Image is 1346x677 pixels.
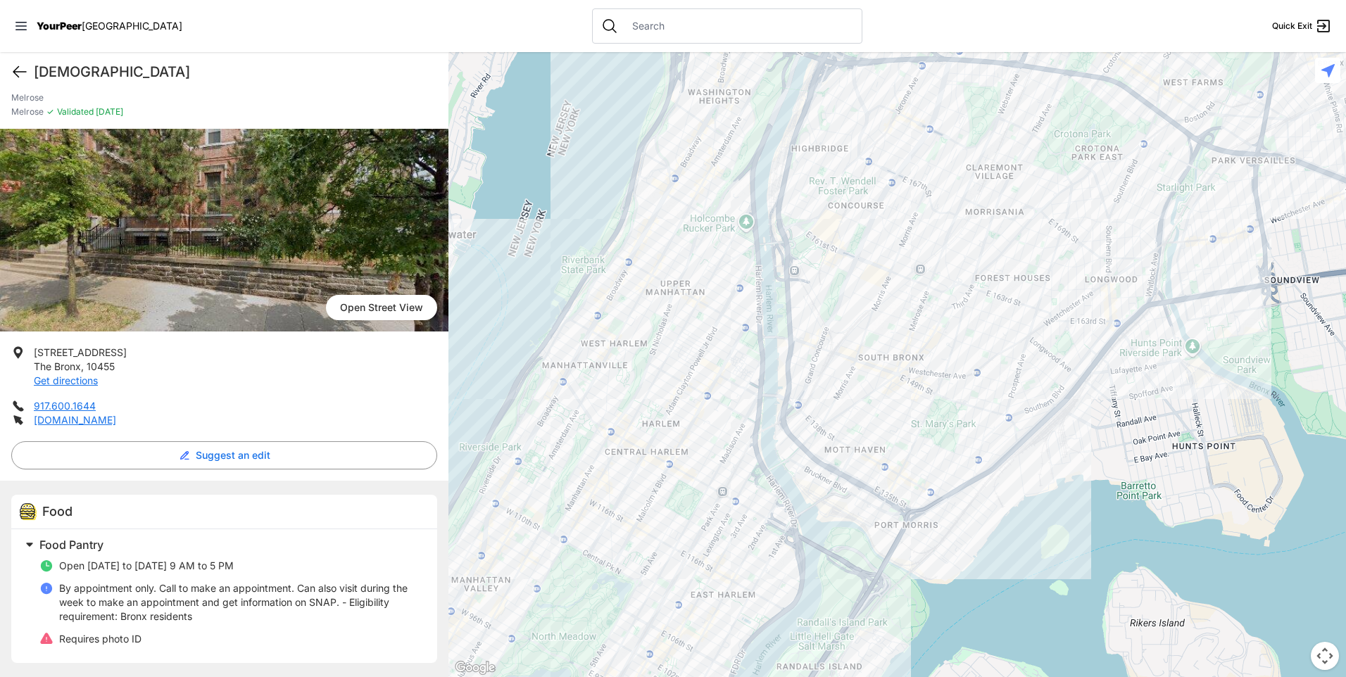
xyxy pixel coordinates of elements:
h1: [DEMOGRAPHIC_DATA] [34,62,437,82]
span: Open Street View [326,295,437,320]
span: Food Pantry [39,538,103,552]
span: Food [42,504,73,519]
a: Get directions [34,374,98,386]
span: Suggest an edit [196,448,270,462]
span: 10455 [87,360,115,372]
button: Map camera controls [1311,642,1339,670]
span: [GEOGRAPHIC_DATA] [82,20,182,32]
button: Suggest an edit [11,441,437,469]
img: Google [452,659,498,677]
span: , [81,360,84,372]
span: Validated [57,106,94,117]
a: [DOMAIN_NAME] [34,414,116,426]
a: Open this area in Google Maps (opens a new window) [452,659,498,677]
p: By appointment only. Call to make an appointment. Can also visit during the week to make an appoi... [59,581,420,624]
a: Quick Exit [1272,18,1332,34]
span: ✓ [46,106,54,118]
a: YourPeer[GEOGRAPHIC_DATA] [37,22,182,30]
input: Search [624,19,853,33]
span: [STREET_ADDRESS] [34,346,127,358]
p: Requires photo ID [59,632,141,646]
p: Melrose [11,92,437,103]
span: The Bronx [34,360,81,372]
span: Open [DATE] to [DATE] 9 AM to 5 PM [59,559,234,571]
span: Quick Exit [1272,20,1312,32]
span: YourPeer [37,20,82,32]
a: 917.600.1644 [34,400,96,412]
span: Melrose [11,106,44,118]
span: [DATE] [94,106,123,117]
